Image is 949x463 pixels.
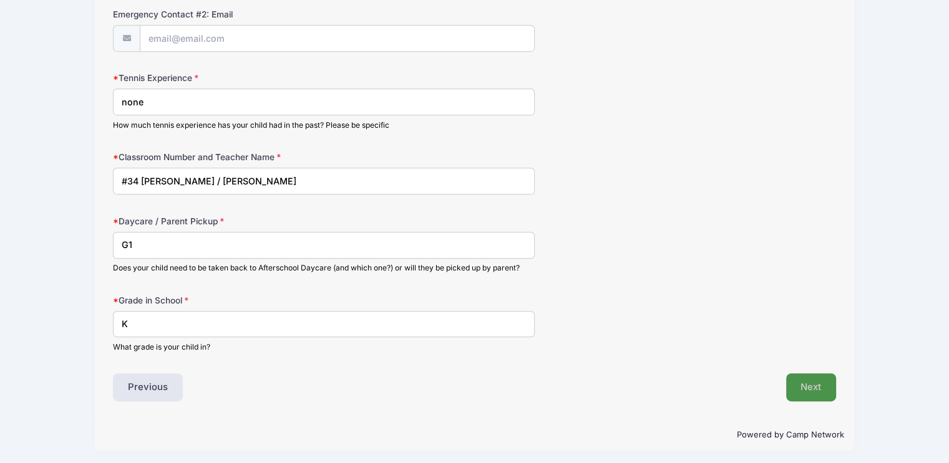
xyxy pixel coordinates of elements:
[113,8,354,21] label: Emergency Contact #2: Email
[113,294,354,307] label: Grade in School
[113,151,354,163] label: Classroom Number and Teacher Name
[113,72,354,84] label: Tennis Experience
[105,429,844,441] p: Powered by Camp Network
[113,120,535,131] div: How much tennis experience has your child had in the past? Please be specific
[113,262,535,274] div: Does your child need to be taken back to Afterschool Daycare (and which one?) or will they be pic...
[113,373,183,402] button: Previous
[113,215,354,227] label: Daycare / Parent Pickup
[113,341,535,353] div: What grade is your child in?
[140,25,535,52] input: email@email.com
[786,373,837,402] button: Next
